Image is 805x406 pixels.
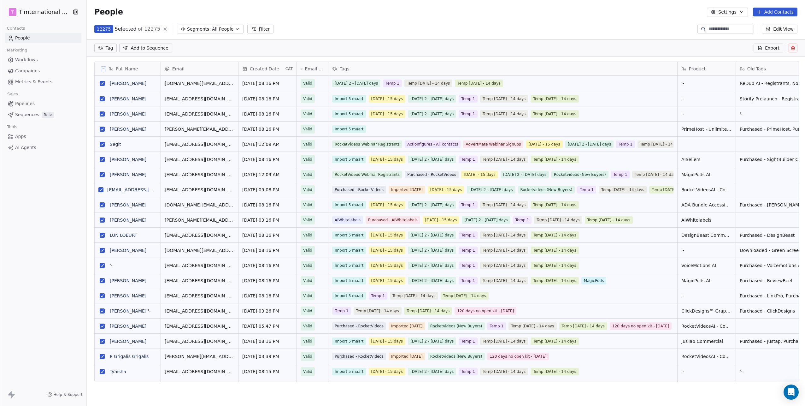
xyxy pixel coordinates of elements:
[187,26,211,33] span: Segments:
[423,216,459,224] span: [DATE] - 15 days
[297,62,328,75] div: Email Verification Status
[332,292,366,300] span: Import 5 maart
[440,292,488,300] span: Temp [DATE] - 14 days
[110,248,146,253] a: [PERSON_NAME]
[404,307,452,315] span: Temp [DATE] - 14 days
[332,216,363,224] span: AiWhitelabels
[165,293,234,299] span: [EMAIL_ADDRESS][DOMAIN_NAME]
[4,45,30,55] span: Marketing
[459,337,478,345] span: Temp 1
[681,338,732,344] span: JusTap Commercial
[508,322,556,330] span: Temp [DATE] - 14 days
[577,186,596,194] span: Temp 1
[5,33,81,43] a: People
[242,353,293,360] span: [DATE] 03:39 PM
[332,231,366,239] span: Import 5 maart
[242,323,293,329] span: [DATE] 05:47 PM
[455,307,516,315] span: 120 days no open kit - [DATE]
[328,62,677,75] div: Tags
[459,156,478,163] span: Temp 1
[332,277,366,284] span: Import 5 maart
[531,337,579,345] span: Temp [DATE] - 14 days
[368,201,405,209] span: [DATE] - 15 days
[303,141,312,147] span: Valid
[4,24,28,33] span: Contacts
[110,172,146,177] a: [PERSON_NAME]
[368,95,405,103] span: [DATE] - 15 days
[707,8,748,16] button: Settings
[110,81,146,86] a: [PERSON_NAME]
[15,100,35,107] span: Pipelines
[94,7,123,17] span: People
[638,140,685,148] span: Temp [DATE] - 14 days
[110,339,146,344] a: [PERSON_NAME]
[5,55,81,65] a: Workflows
[455,80,503,87] span: Temp [DATE] - 14 days
[467,186,515,194] span: [DATE] 2 - [DATE] days
[303,293,312,299] span: Valid
[368,292,387,300] span: Temp 1
[405,140,461,148] span: Actionfigures - All contacts
[459,262,478,269] span: Temp 1
[303,156,312,163] span: Valid
[242,232,293,238] span: [DATE] 08:16 PM
[408,156,456,163] span: [DATE] 2 - [DATE] days
[47,392,83,397] a: Help & Support
[15,57,38,63] span: Workflows
[242,171,293,178] span: [DATE] 12:09 AM
[405,171,459,178] span: Purchased - RocketVideos
[303,202,312,208] span: Valid
[332,353,386,360] span: Purchased - RocketVideos
[408,337,456,345] span: [DATE] 2 - [DATE] days
[165,202,234,208] span: [DOMAIN_NAME][EMAIL_ADDRESS][DOMAIN_NAME]
[459,110,478,118] span: Temp 1
[107,187,185,192] a: [EMAIL_ADDRESS][DOMAIN_NAME]
[165,353,234,360] span: [PERSON_NAME][EMAIL_ADDRESS][PERSON_NAME][DOMAIN_NAME]
[110,369,126,374] a: Tyaisha
[531,231,579,239] span: Temp [DATE] - 14 days
[165,171,234,178] span: [EMAIL_ADDRESS][DOMAIN_NAME]
[500,171,549,178] span: [DATE] 2 - [DATE] days
[303,323,312,329] span: Valid
[408,231,456,239] span: [DATE] 2 - [DATE] days
[611,171,630,178] span: Temp 1
[165,126,234,132] span: [PERSON_NAME][EMAIL_ADDRESS][DOMAIN_NAME]
[332,80,380,87] span: [DATE] 2 - [DATE] days
[518,186,575,194] span: Rocketvideos (New Buyers)
[242,293,293,299] span: [DATE] 08:16 PM
[19,8,71,16] span: Timternational B.V.
[110,142,121,147] a: Segit
[110,308,151,313] a: [PERSON_NAME] '-
[480,231,528,239] span: Temp [DATE] - 14 days
[459,277,478,284] span: Temp 1
[459,247,478,254] span: Temp 1
[165,323,234,329] span: [EMAIL_ADDRESS][DOMAIN_NAME]
[368,156,405,163] span: [DATE] - 15 days
[161,62,238,75] div: Email
[106,45,113,51] span: Tag
[531,110,579,118] span: Temp [DATE] - 14 days
[94,44,117,52] button: Tag
[15,144,36,151] span: AI Agents
[681,171,732,178] span: MagicPods AI
[480,337,528,345] span: Temp [DATE] - 14 days
[353,307,401,315] span: Temp [DATE] - 14 days
[368,247,405,254] span: [DATE] - 15 days
[4,122,20,132] span: Tools
[461,171,498,178] span: [DATE] - 15 days
[332,186,386,194] span: Purchased - RocketVideos
[681,323,732,329] span: RocketVideosAI - Commercial
[408,262,456,269] span: [DATE] 2 - [DATE] days
[459,201,478,209] span: Temp 1
[95,62,161,75] div: Full Name
[762,25,797,33] button: Edit View
[332,171,402,178] span: RocketVideos Webinar Registrants
[427,322,485,330] span: Rocketvideos (New Buyers)
[487,353,549,360] span: 120 days no open kit - [DATE]
[585,216,632,224] span: Temp [DATE] - 14 days
[681,156,732,163] span: AISellers
[15,111,39,118] span: Sequences
[681,308,732,314] span: ClickDesigns™ Graphics & Designs Made Easy
[581,277,607,284] span: MagicPods
[165,368,234,375] span: [EMAIL_ADDRESS][DOMAIN_NAME]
